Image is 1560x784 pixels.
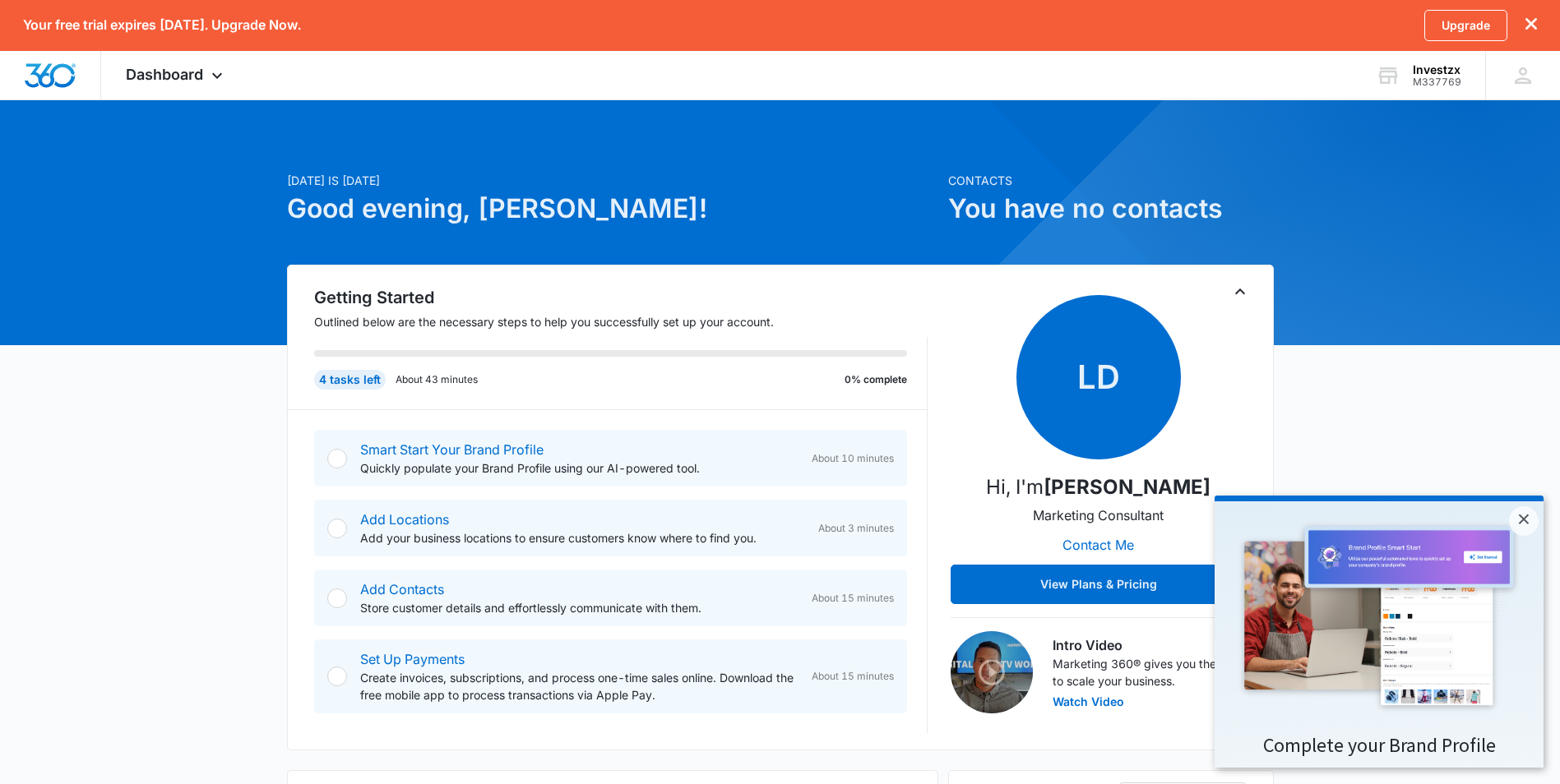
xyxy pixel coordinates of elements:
[360,511,449,528] a: Add Locations
[287,172,938,189] p: [DATE] is [DATE]
[948,172,1274,189] p: Contacts
[845,372,907,387] p: 0% complete
[294,11,324,40] a: Close modal
[1053,635,1247,655] h3: Intro Video
[1046,525,1150,565] button: Contact Me
[818,521,894,536] span: About 3 minutes
[360,441,544,458] a: Smart Start Your Brand Profile
[360,529,805,546] p: Add your business locations to ensure customers know where to find you.
[1044,475,1211,499] strong: [PERSON_NAME]
[951,565,1247,604] button: View Plans & Pricing
[1033,505,1164,525] p: Marketing Consultant
[1053,696,1124,708] button: Watch Video
[1413,63,1461,76] div: account name
[126,66,203,83] span: Dashboard
[314,370,386,390] div: 4 tasks left
[1413,76,1461,88] div: account id
[1525,17,1537,33] button: dismiss this dialog
[812,451,894,466] span: About 10 minutes
[23,17,301,33] p: Your free trial expires [DATE]. Upgrade Now.
[287,189,938,228] h1: Good evening, [PERSON_NAME]!
[16,237,312,262] h2: Complete your Brand Profile
[360,581,444,597] a: Add Contacts
[951,631,1033,713] img: Intro Video
[360,651,465,667] a: Set Up Payments
[948,189,1274,228] h1: You have no contacts
[812,591,894,606] span: About 15 minutes
[1016,295,1181,459] span: LD
[1053,655,1247,689] p: Marketing 360® gives you the tools to scale your business.
[396,372,478,387] p: About 43 minutes
[812,669,894,684] span: About 15 minutes
[314,313,928,330] p: Outlined below are the necessary steps to help you successfully set up your account.
[360,669,799,703] p: Create invoices, subscriptions, and process one-time sales online. Download the free mobile app t...
[360,459,799,477] p: Quickly populate your Brand Profile using our AI-powered tool.
[360,599,799,616] p: Store customer details and effortlessly communicate with them.
[1424,10,1507,41] a: Upgrade
[314,285,928,310] h2: Getting Started
[1230,282,1250,302] button: Toggle Collapse
[986,473,1211,502] p: Hi, I'm
[101,51,252,99] div: Dashboard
